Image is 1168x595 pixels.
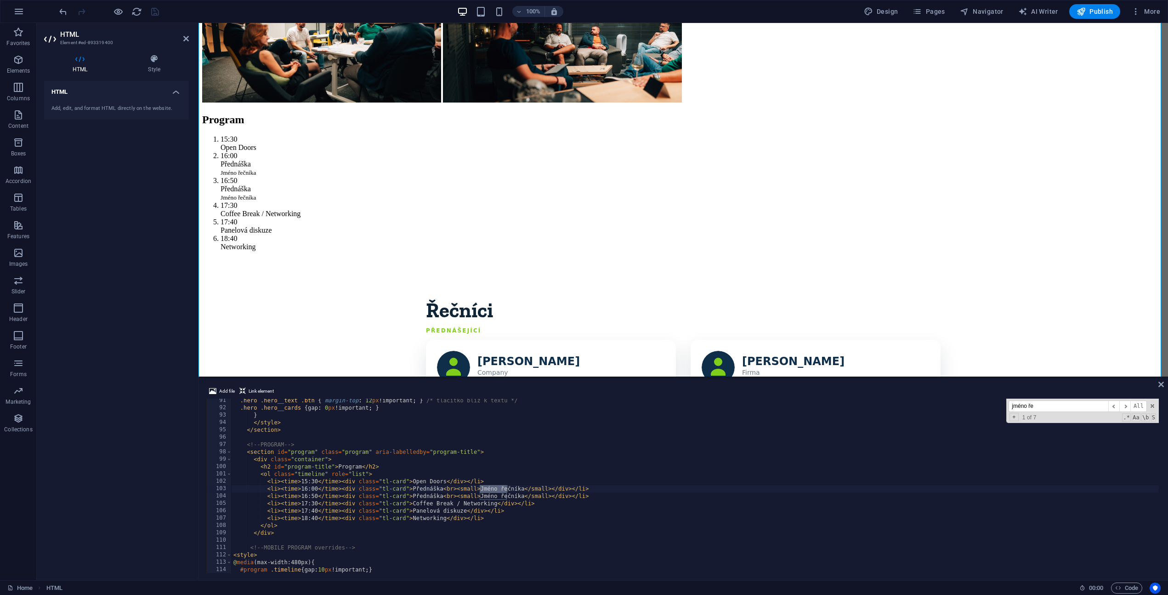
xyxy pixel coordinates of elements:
div: 101 [206,470,232,478]
div: 104 [206,492,232,500]
span: Code [1115,583,1138,594]
div: 103 [206,485,232,492]
p: Footer [10,343,27,350]
button: More [1128,4,1164,19]
span: Pages [913,7,945,16]
p: Features [7,233,29,240]
span: Design [864,7,898,16]
button: Publish [1069,4,1120,19]
p: Header [9,315,28,323]
button: undo [57,6,68,17]
i: Reload page [131,6,142,17]
h4: HTML [44,54,119,74]
button: Pages [909,4,948,19]
div: 112 [206,551,232,559]
p: Columns [7,95,30,102]
p: Boxes [11,150,26,157]
button: Navigator [956,4,1007,19]
span: CaseSensitive Search [1132,413,1140,422]
button: Code [1111,583,1142,594]
span: Toggle Replace mode [1009,413,1018,421]
h2: HTML [60,30,189,39]
input: Search for [1009,400,1108,412]
button: Link element [238,386,275,397]
h4: HTML [44,81,189,97]
button: Design [860,4,902,19]
nav: breadcrumb [46,583,62,594]
h6: 100% [526,6,541,17]
span: 00 00 [1089,583,1103,594]
i: Undo: Change HTML (Ctrl+Z) [58,6,68,17]
span: More [1131,7,1160,16]
span: RegExp Search [1122,413,1131,422]
p: Slider [11,288,26,295]
h3: Element #ed-893319400 [60,39,170,47]
div: 106 [206,507,232,515]
div: 96 [206,434,232,441]
div: 113 [206,559,232,566]
div: 95 [206,426,232,434]
div: 93 [206,412,232,419]
span: Add file [219,386,235,397]
div: 105 [206,500,232,507]
h4: Style [119,54,189,74]
span: Whole Word Search [1141,413,1150,422]
div: 102 [206,478,232,485]
p: Tables [10,205,27,212]
button: Usercentrics [1150,583,1161,594]
span: ​ [1119,400,1130,412]
span: Navigator [960,7,1004,16]
div: 100 [206,463,232,470]
p: Favorites [6,40,30,47]
div: 99 [206,456,232,463]
p: Content [8,122,28,130]
span: : [1095,584,1097,591]
div: 92 [206,404,232,412]
p: Images [9,260,28,268]
div: 110 [206,537,232,544]
p: Accordion [6,177,31,185]
h6: Session time [1079,583,1104,594]
div: 97 [206,441,232,448]
div: 91 [206,397,232,404]
div: 114 [206,566,232,573]
span: Link element [249,386,274,397]
span: Alt-Enter [1130,400,1147,412]
i: On resize automatically adjust zoom level to fit chosen device. [550,7,558,16]
button: Add file [208,386,236,397]
div: Design (Ctrl+Alt+Y) [860,4,902,19]
span: ​ [1108,400,1119,412]
p: Collections [4,426,32,433]
span: 1 of 7 [1019,414,1040,421]
button: 100% [512,6,545,17]
a: Click to cancel selection. Double-click to open Pages [7,583,33,594]
span: Click to select. Double-click to edit [46,583,62,594]
span: AI Writer [1018,7,1058,16]
button: reload [131,6,142,17]
div: 98 [206,448,232,456]
p: Elements [7,67,30,74]
div: 107 [206,515,232,522]
span: Publish [1077,7,1113,16]
div: 111 [206,544,232,551]
p: Forms [10,371,27,378]
button: AI Writer [1015,4,1062,19]
div: 108 [206,522,232,529]
span: Search In Selection [1151,413,1156,422]
div: Add, edit, and format HTML directly on the website. [51,105,181,113]
p: Marketing [6,398,31,406]
div: 109 [206,529,232,537]
div: 94 [206,419,232,426]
